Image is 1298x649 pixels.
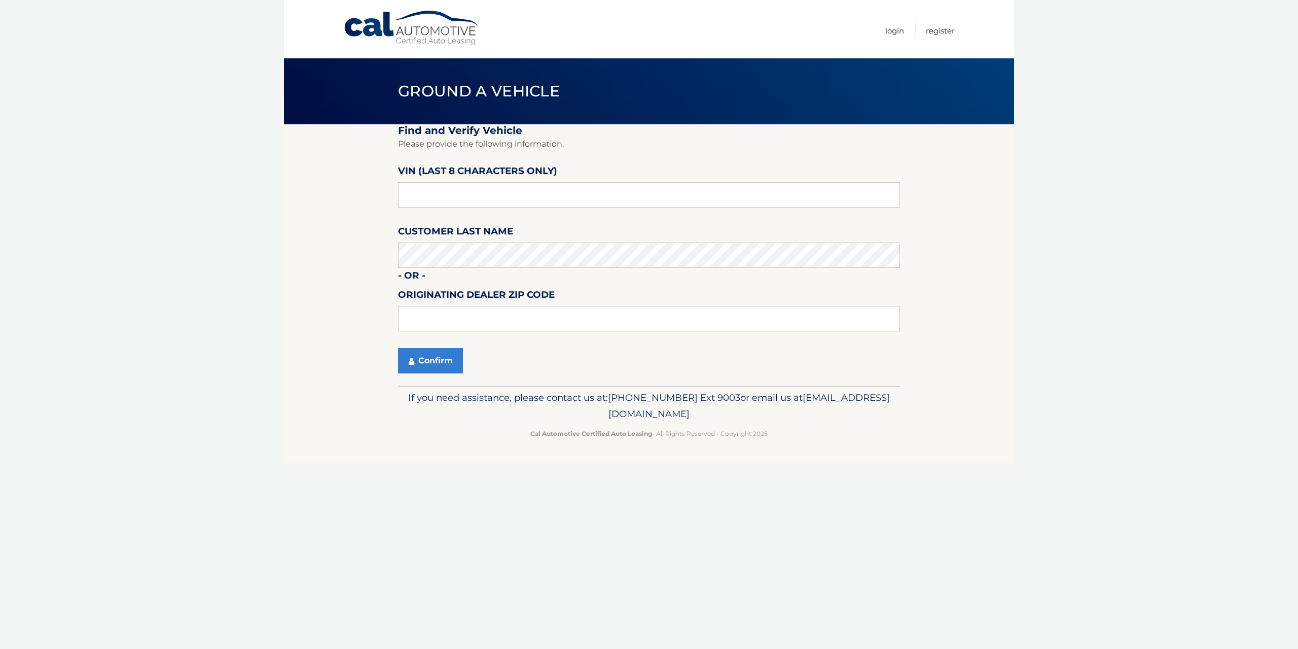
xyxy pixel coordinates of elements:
p: - All Rights Reserved - Copyright 2025 [405,428,893,439]
h2: Find and Verify Vehicle [398,124,900,137]
a: Login [885,22,904,39]
label: Customer Last Name [398,224,513,243]
label: Originating Dealer Zip Code [398,287,555,306]
span: Ground a Vehicle [398,82,560,100]
strong: Cal Automotive Certified Auto Leasing [530,430,652,437]
p: If you need assistance, please contact us at: or email us at [405,390,893,422]
p: Please provide the following information. [398,137,900,151]
span: [PHONE_NUMBER] Ext 9003 [608,392,740,403]
label: VIN (last 8 characters only) [398,163,557,182]
button: Confirm [398,348,463,373]
a: Register [926,22,955,39]
a: Cal Automotive [343,10,480,46]
label: - or - [398,268,425,287]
